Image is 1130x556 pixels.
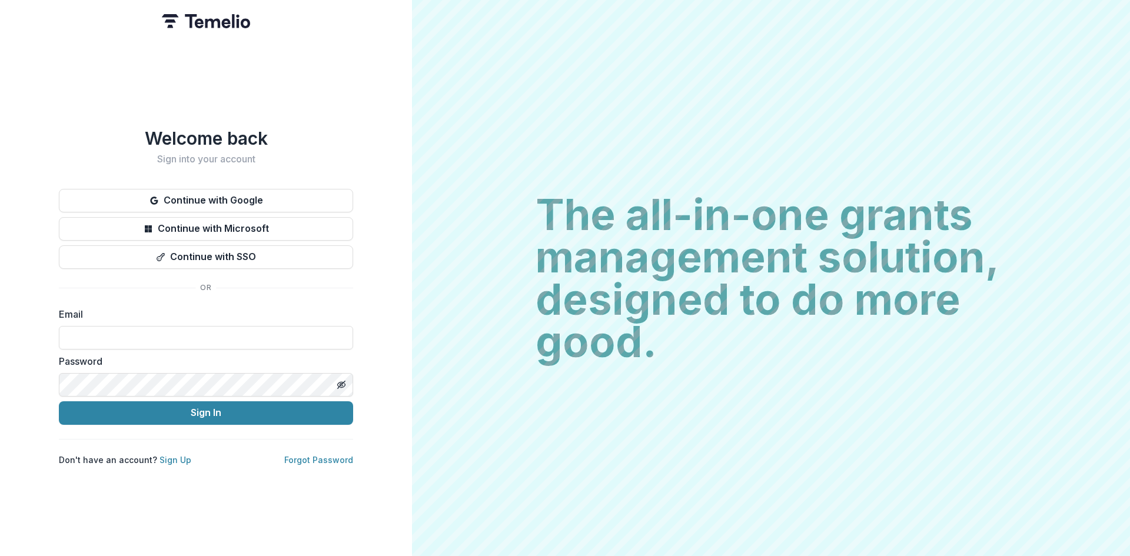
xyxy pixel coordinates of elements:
button: Continue with SSO [59,245,353,269]
h1: Welcome back [59,128,353,149]
label: Password [59,354,346,368]
button: Continue with Microsoft [59,217,353,241]
p: Don't have an account? [59,454,191,466]
label: Email [59,307,346,321]
button: Continue with Google [59,189,353,212]
a: Forgot Password [284,455,353,465]
h2: Sign into your account [59,154,353,165]
button: Sign In [59,401,353,425]
button: Toggle password visibility [332,375,351,394]
a: Sign Up [159,455,191,465]
img: Temelio [162,14,250,28]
